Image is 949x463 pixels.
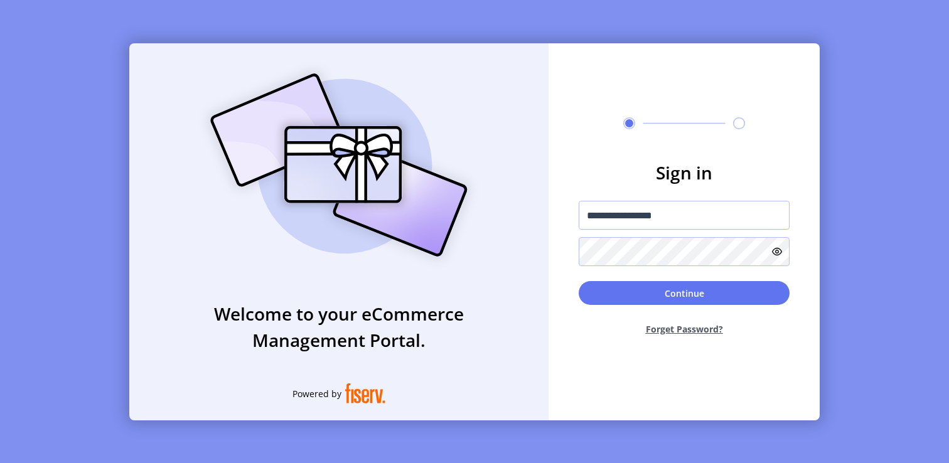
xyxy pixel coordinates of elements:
[129,301,549,353] h3: Welcome to your eCommerce Management Portal.
[191,60,486,270] img: card_Illustration.svg
[579,281,790,305] button: Continue
[579,312,790,346] button: Forget Password?
[292,387,341,400] span: Powered by
[579,159,790,186] h3: Sign in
